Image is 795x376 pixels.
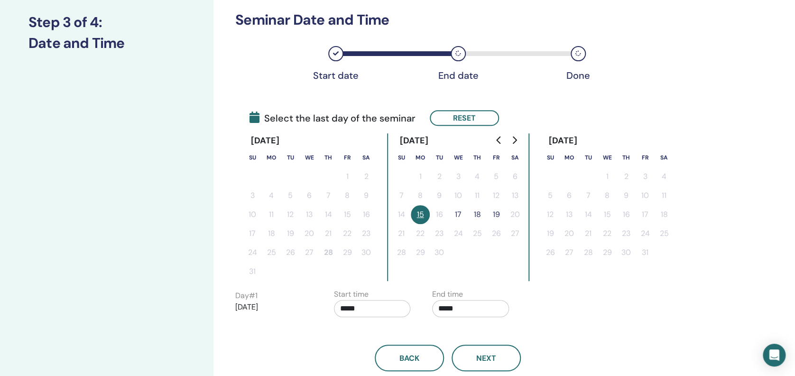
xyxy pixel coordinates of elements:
button: 16 [430,205,449,224]
button: 27 [300,243,319,262]
button: Back [375,345,444,371]
button: 17 [636,205,655,224]
th: Saturday [357,148,376,167]
button: 27 [506,224,525,243]
div: Done [555,70,602,81]
h3: Seminar Date and Time [235,11,660,28]
button: 11 [262,205,281,224]
button: 14 [579,205,598,224]
button: 9 [430,186,449,205]
th: Sunday [392,148,411,167]
button: 3 [243,186,262,205]
button: 26 [281,243,300,262]
button: 1 [411,167,430,186]
th: Friday [338,148,357,167]
button: 6 [506,167,525,186]
button: 6 [300,186,319,205]
label: Day # 1 [235,290,258,301]
button: 31 [636,243,655,262]
button: 19 [541,224,560,243]
th: Thursday [468,148,487,167]
button: 5 [487,167,506,186]
button: 14 [319,205,338,224]
th: Wednesday [449,148,468,167]
label: End time [432,289,463,300]
button: 27 [560,243,579,262]
button: 17 [449,205,468,224]
button: 25 [468,224,487,243]
button: 22 [338,224,357,243]
button: 12 [487,186,506,205]
button: 5 [541,186,560,205]
button: 1 [598,167,617,186]
button: 30 [617,243,636,262]
button: 30 [430,243,449,262]
button: 24 [449,224,468,243]
span: Back [399,353,419,363]
th: Monday [560,148,579,167]
th: Wednesday [598,148,617,167]
th: Wednesday [300,148,319,167]
button: 28 [319,243,338,262]
th: Sunday [541,148,560,167]
button: 19 [281,224,300,243]
button: 2 [357,167,376,186]
button: 4 [262,186,281,205]
p: [DATE] [235,301,312,313]
button: 10 [636,186,655,205]
button: 20 [300,224,319,243]
button: 5 [281,186,300,205]
button: 22 [411,224,430,243]
button: 23 [357,224,376,243]
button: 7 [392,186,411,205]
button: 18 [262,224,281,243]
button: 9 [617,186,636,205]
button: 28 [392,243,411,262]
th: Saturday [655,148,674,167]
th: Thursday [617,148,636,167]
button: 3 [636,167,655,186]
label: Start time [334,289,369,300]
button: 17 [243,224,262,243]
button: 16 [357,205,376,224]
button: Go to next month [507,131,522,150]
button: 25 [655,224,674,243]
button: 8 [598,186,617,205]
button: 21 [392,224,411,243]
span: Next [476,353,496,363]
button: 15 [338,205,357,224]
button: 19 [487,205,506,224]
div: Open Intercom Messenger [763,344,786,367]
button: 26 [541,243,560,262]
button: 21 [579,224,598,243]
th: Tuesday [281,148,300,167]
button: Go to previous month [491,131,507,150]
button: 24 [243,243,262,262]
button: 18 [468,205,487,224]
button: 24 [636,224,655,243]
button: 23 [617,224,636,243]
button: 15 [598,205,617,224]
button: 7 [319,186,338,205]
th: Tuesday [579,148,598,167]
button: 11 [468,186,487,205]
button: 29 [338,243,357,262]
div: [DATE] [392,133,436,148]
h3: Step 3 of 4 : [28,14,185,31]
span: Select the last day of the seminar [250,111,416,125]
button: 13 [560,205,579,224]
button: 16 [617,205,636,224]
button: 25 [262,243,281,262]
h3: Date and Time [28,35,185,52]
button: 14 [392,205,411,224]
th: Sunday [243,148,262,167]
button: 28 [579,243,598,262]
th: Friday [636,148,655,167]
button: 31 [243,262,262,281]
button: 12 [541,205,560,224]
th: Tuesday [430,148,449,167]
button: 4 [655,167,674,186]
button: 7 [579,186,598,205]
button: Reset [430,110,499,126]
button: 2 [430,167,449,186]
